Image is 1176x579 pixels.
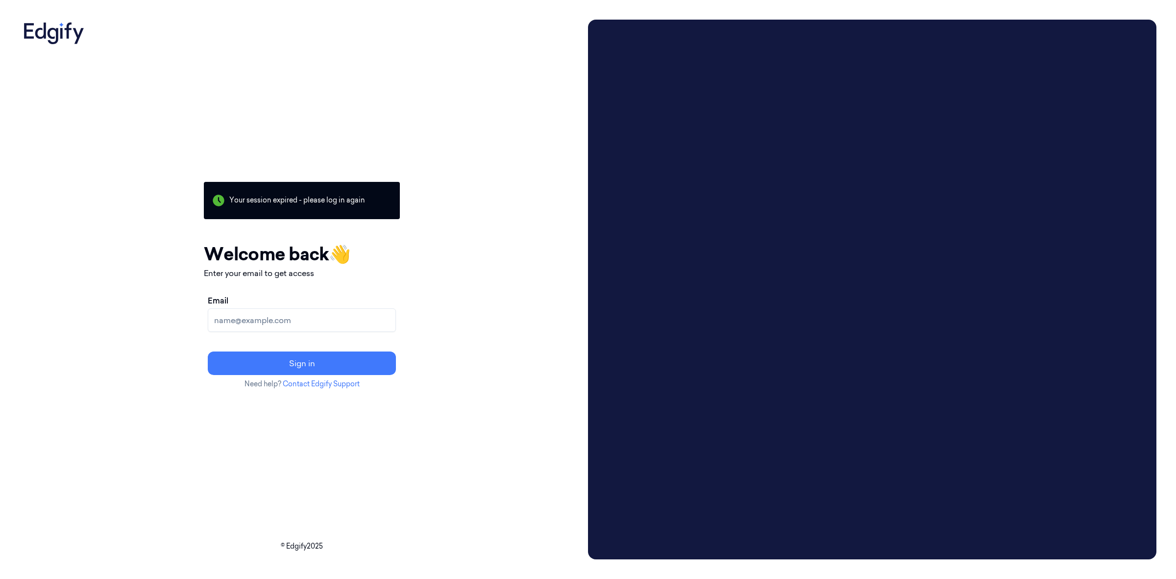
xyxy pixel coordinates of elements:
[204,182,400,219] div: Your session expired - please log in again
[208,308,396,332] input: name@example.com
[204,241,400,267] h1: Welcome back 👋
[208,295,228,306] label: Email
[204,267,400,279] p: Enter your email to get access
[208,352,396,375] button: Sign in
[283,379,360,388] a: Contact Edgify Support
[20,541,584,552] p: © Edgify 2025
[204,379,400,389] p: Need help?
